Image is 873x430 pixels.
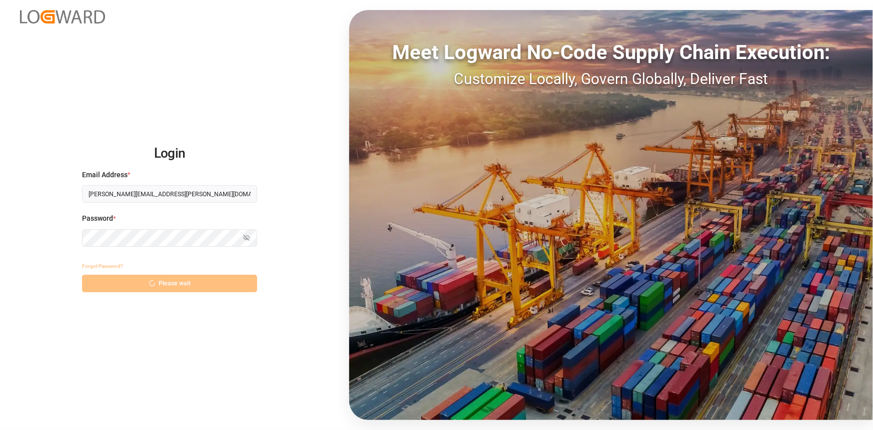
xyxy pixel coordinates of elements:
[20,10,105,24] img: Logward_new_orange.png
[82,185,257,203] input: Enter your email
[82,138,257,170] h2: Login
[349,38,873,68] div: Meet Logward No-Code Supply Chain Execution:
[82,170,128,180] span: Email Address
[349,68,873,90] div: Customize Locally, Govern Globally, Deliver Fast
[82,213,113,224] span: Password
